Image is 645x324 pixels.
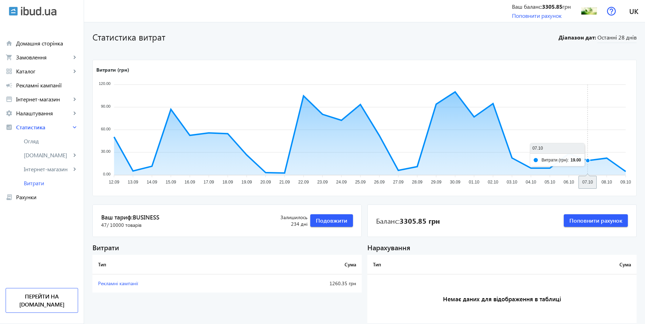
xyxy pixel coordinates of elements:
[185,180,195,185] tspan: 16.09
[71,166,78,173] mat-icon: keyboard_arrow_right
[264,214,307,228] div: 234 дні
[264,214,307,221] span: Залишилось
[101,222,141,229] span: 47
[128,180,138,185] tspan: 13.09
[512,12,562,19] a: Поповнити рахунок
[24,166,71,173] span: Інтернет-магазин
[71,68,78,75] mat-icon: keyboard_arrow_right
[6,288,78,313] a: Перейти на [DOMAIN_NAME]
[101,150,111,154] tspan: 30.00
[376,216,440,225] div: Баланс:
[488,180,498,185] tspan: 02.10
[6,40,13,47] mat-icon: home
[374,180,384,185] tspan: 26.09
[133,213,159,221] span: Business
[241,180,252,185] tspan: 19.09
[6,96,13,103] mat-icon: storefront
[222,180,233,185] tspan: 18.09
[92,243,362,252] div: Витрати
[526,180,536,185] tspan: 04.10
[431,180,442,185] tspan: 29.09
[24,138,78,145] span: Огляд
[107,222,141,228] span: / 10000 товарів
[336,180,347,185] tspan: 24.09
[412,180,423,185] tspan: 28.09
[16,82,78,89] span: Рекламні кампанії
[71,96,78,103] mat-icon: keyboard_arrow_right
[512,3,571,10] div: Ваш баланс: грн
[71,124,78,131] mat-icon: keyboard_arrow_right
[147,180,157,185] tspan: 14.09
[607,7,616,16] img: help.svg
[21,7,56,16] img: ibud_text.svg
[563,180,574,185] tspan: 06.10
[569,217,622,224] span: Поповнити рахунок
[99,82,111,86] tspan: 120.00
[542,3,562,10] b: 3305.85
[602,180,612,185] tspan: 08.10
[564,214,628,227] button: Поповнити рахунок
[310,214,353,227] button: Подовжити
[71,54,78,61] mat-icon: keyboard_arrow_right
[98,280,138,287] span: Рекламні кампанії
[16,40,78,47] span: Домашня сторінка
[16,194,78,201] span: Рахунки
[16,68,71,75] span: Каталог
[316,217,347,224] span: Подовжити
[629,7,638,15] span: uk
[9,7,18,16] img: ibud.svg
[450,180,460,185] tspan: 30.09
[6,68,13,75] mat-icon: grid_view
[6,110,13,117] mat-icon: settings
[101,213,264,222] span: Ваш тариф:
[71,110,78,117] mat-icon: keyboard_arrow_right
[6,54,13,61] mat-icon: shopping_cart
[6,194,13,201] mat-icon: receipt_long
[393,180,403,185] tspan: 27.09
[6,82,13,89] mat-icon: campaign
[367,274,637,324] h3: Немає даних для відображення в таблиці
[620,180,631,185] tspan: 09.10
[298,180,309,185] tspan: 22.09
[491,255,637,274] th: Сума
[581,3,597,19] img: 271062da88864be017823864368000-e226bb5d4a.png
[545,180,555,185] tspan: 05.10
[71,152,78,159] mat-icon: keyboard_arrow_right
[247,274,362,293] td: 1260.35 грн
[16,96,71,103] span: Інтернет-магазин
[96,66,129,73] text: Витрати (грн)
[279,180,290,185] tspan: 21.09
[92,31,555,43] h1: Статистика витрат
[109,180,119,185] tspan: 12.09
[400,216,440,225] b: 3305.85 грн
[583,180,593,185] tspan: 07.10
[203,180,214,185] tspan: 17.09
[16,124,71,131] span: Статистика
[24,180,78,187] span: Витрати
[166,180,176,185] tspan: 15.09
[247,255,362,274] th: Сума
[367,255,491,274] th: Тип
[101,127,111,131] tspan: 60.00
[597,34,637,43] span: Останні 28 днів
[367,243,637,252] div: Нарахування
[261,180,271,185] tspan: 20.09
[6,124,13,131] mat-icon: analytics
[101,104,111,108] tspan: 90.00
[16,110,71,117] span: Налаштування
[92,255,247,274] th: Тип
[103,172,110,176] tspan: 0.00
[507,180,517,185] tspan: 03.10
[24,152,71,159] span: [DOMAIN_NAME]
[16,54,71,61] span: Замовлення
[317,180,328,185] tspan: 23.09
[469,180,479,185] tspan: 01.10
[355,180,366,185] tspan: 25.09
[557,34,596,41] b: Діапазон дат:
